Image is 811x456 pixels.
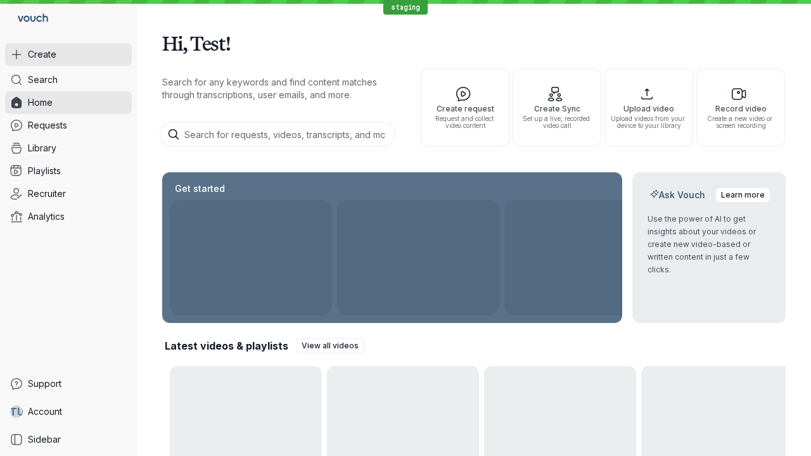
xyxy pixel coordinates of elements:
span: View all videos [302,339,359,352]
span: Upload videos from your device to your library [610,115,687,129]
button: Upload videoUpload videos from your device to your library [604,68,693,147]
a: Recruiter [5,182,132,205]
button: Record videoCreate a new video or screen recording [696,68,785,147]
span: Recruiter [28,187,66,200]
span: Requests [28,119,67,132]
span: Analytics [28,210,65,223]
a: Analytics [5,205,132,228]
span: Playlists [28,165,61,177]
a: Search [5,68,132,91]
h1: Hi, Test! [162,25,786,61]
span: Record video [702,104,779,113]
a: Home [5,91,132,114]
span: Upload video [610,104,687,113]
span: Create [28,48,56,61]
p: Search for any keywords and find content matches through transcriptions, user emails, and more. [162,76,398,101]
a: Playlists [5,160,132,182]
input: Search for requests, videos, transcripts, and more... [160,122,395,147]
span: Search [28,73,58,86]
button: Create [5,43,132,66]
button: Create requestRequest and collect video content [421,68,509,147]
span: Home [28,96,53,109]
span: Set up a live, recorded video call [518,115,596,129]
a: Go to homepage [5,5,53,33]
span: Learn more [721,189,765,201]
a: Requests [5,114,132,137]
a: TUAccount [5,400,132,423]
a: View all videos [296,338,364,353]
span: Create Sync [518,104,596,113]
a: Learn more [715,187,770,203]
span: Account [28,405,62,418]
a: Library [5,137,132,160]
a: Sidebar [5,428,132,451]
span: Create a new video or screen recording [702,115,779,129]
span: T [10,405,17,418]
span: U [17,405,24,418]
button: Create SyncSet up a live, recorded video call [513,68,601,147]
p: Use the power of AI to get insights about your videos or create new video-based or written conten... [648,213,770,276]
span: Create request [426,104,504,113]
h2: Ask Vouch [648,189,708,201]
span: Request and collect video content [426,115,504,129]
span: Library [28,142,56,155]
span: Support [28,377,61,390]
h2: Get started [172,182,227,195]
span: Sidebar [28,433,61,446]
a: Support [5,372,132,395]
h2: Latest videos & playlists [165,339,288,353]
